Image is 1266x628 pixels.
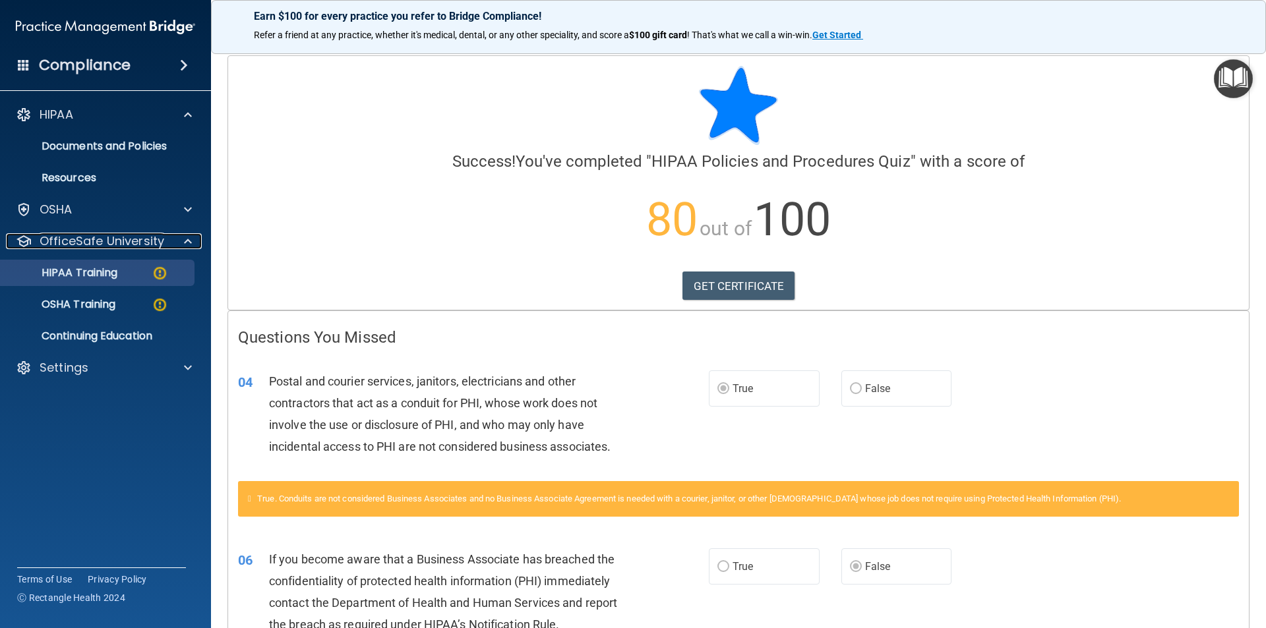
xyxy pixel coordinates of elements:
img: PMB logo [16,14,195,40]
span: 06 [238,552,253,568]
strong: Get Started [812,30,861,40]
input: True [717,384,729,394]
span: ! That's what we call a win-win. [687,30,812,40]
a: Privacy Policy [88,573,147,586]
span: 04 [238,374,253,390]
img: warning-circle.0cc9ac19.png [152,297,168,313]
p: OSHA [40,202,73,217]
p: Documents and Policies [9,140,189,153]
span: Ⓒ Rectangle Health 2024 [17,591,125,604]
p: Resources [9,171,189,185]
a: Get Started [812,30,863,40]
img: warning-circle.0cc9ac19.png [152,265,168,281]
span: Refer a friend at any practice, whether it's medical, dental, or any other speciality, and score a [254,30,629,40]
span: HIPAA Policies and Procedures Quiz [651,152,910,171]
p: OfficeSafe University [40,233,164,249]
p: Settings [40,360,88,376]
span: out of [700,217,752,240]
p: HIPAA Training [9,266,117,279]
a: OSHA [16,202,192,217]
strong: $100 gift card [629,30,687,40]
a: GET CERTIFICATE [682,271,795,300]
span: Postal and courier services, janitors, electricians and other contractors that act as a conduit f... [269,374,611,454]
span: Success! [452,152,516,171]
a: Terms of Use [17,573,72,586]
span: False [865,382,891,395]
span: True. Conduits are not considered Business Associates and no Business Associate Agreement is need... [257,494,1121,503]
button: Open Resource Center [1214,59,1253,98]
input: False [850,562,862,572]
span: False [865,560,891,573]
p: OSHA Training [9,298,115,311]
h4: Questions You Missed [238,329,1239,346]
p: Continuing Education [9,329,189,343]
span: True [733,560,753,573]
h4: Compliance [39,56,131,74]
span: True [733,382,753,395]
input: True [717,562,729,572]
p: Earn $100 for every practice you refer to Bridge Compliance! [254,10,1223,22]
p: HIPAA [40,107,73,123]
span: 80 [646,192,698,246]
input: False [850,384,862,394]
a: HIPAA [16,107,192,123]
span: 100 [754,192,831,246]
a: Settings [16,360,192,376]
h4: You've completed " " with a score of [238,153,1239,170]
a: OfficeSafe University [16,233,192,249]
img: blue-star-rounded.9d042014.png [699,66,778,145]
